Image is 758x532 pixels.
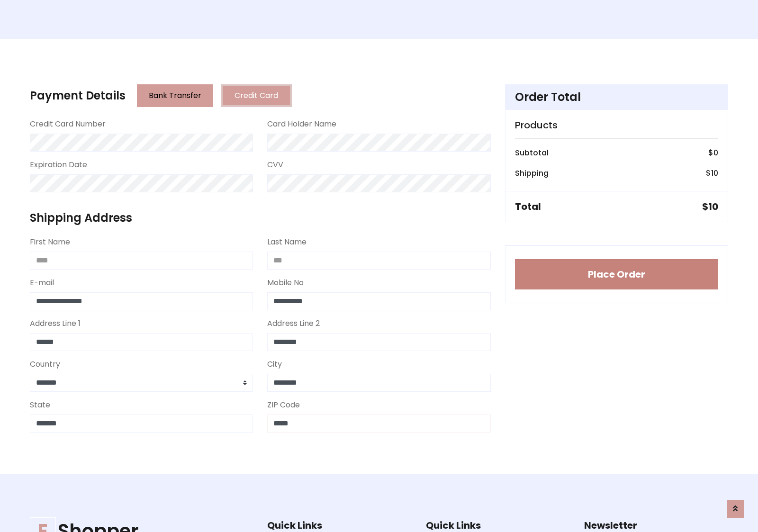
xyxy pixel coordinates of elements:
span: 10 [708,200,718,213]
button: Credit Card [221,84,292,107]
button: Bank Transfer [137,84,213,107]
h6: $ [708,148,718,157]
label: E-mail [30,277,54,289]
h4: Shipping Address [30,211,491,225]
h4: Payment Details [30,89,126,103]
label: Mobile No [267,277,304,289]
label: State [30,399,50,411]
label: Credit Card Number [30,118,106,130]
label: Card Holder Name [267,118,336,130]
label: Address Line 2 [267,318,320,329]
span: 0 [713,147,718,158]
label: Country [30,359,60,370]
h4: Order Total [515,90,718,104]
label: Address Line 1 [30,318,81,329]
h6: Subtotal [515,148,549,157]
label: City [267,359,282,370]
label: CVV [267,159,283,171]
label: First Name [30,236,70,248]
h6: $ [706,169,718,178]
label: Last Name [267,236,307,248]
h5: $ [702,201,718,212]
label: ZIP Code [267,399,300,411]
h5: Quick Links [267,520,411,531]
h5: Products [515,119,718,131]
span: 10 [711,168,718,179]
h5: Newsletter [584,520,728,531]
h6: Shipping [515,169,549,178]
label: Expiration Date [30,159,87,171]
h5: Quick Links [426,520,570,531]
button: Place Order [515,259,718,289]
h5: Total [515,201,541,212]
